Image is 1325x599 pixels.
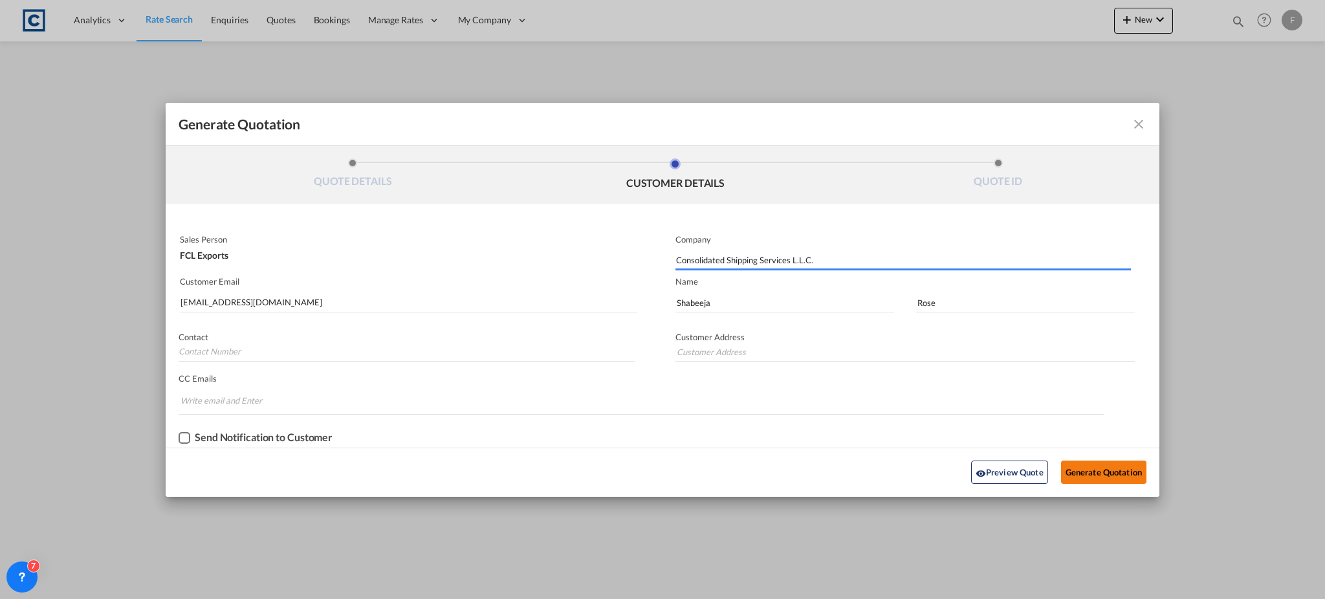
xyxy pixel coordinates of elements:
md-icon: icon-close fg-AAA8AD cursor m-0 [1131,116,1146,132]
span: Customer Address [675,332,745,342]
p: Contact [179,332,635,342]
p: CC Emails [179,373,1104,384]
button: icon-eyePreview Quote [971,461,1048,484]
md-dialog: Generate QuotationQUOTE ... [166,103,1159,497]
input: Company Name [676,251,1131,270]
md-icon: icon-eye [976,468,986,479]
input: First Name [675,293,894,312]
input: Last Name [916,293,1135,312]
p: Name [675,276,1159,287]
p: Sales Person [180,234,634,245]
input: Contact Number [179,342,635,362]
input: Customer Address [675,342,1135,362]
li: QUOTE DETAILS [192,158,514,193]
input: Chips input. [181,390,278,411]
md-checkbox: Checkbox No Ink [179,431,333,444]
md-chips-wrap: Chips container. Enter the text area, then type text, and press enter to add a chip. [179,389,1104,414]
p: Customer Email [180,276,637,287]
input: Search by Customer Name/Email Id/Company [181,293,637,312]
span: Generate Quotation [179,116,300,133]
li: CUSTOMER DETAILS [514,158,837,193]
p: Company [675,234,1131,245]
div: FCL Exports [180,245,634,260]
li: QUOTE ID [837,158,1159,193]
div: Send Notification to Customer [195,431,333,443]
button: Generate Quotation [1061,461,1146,484]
